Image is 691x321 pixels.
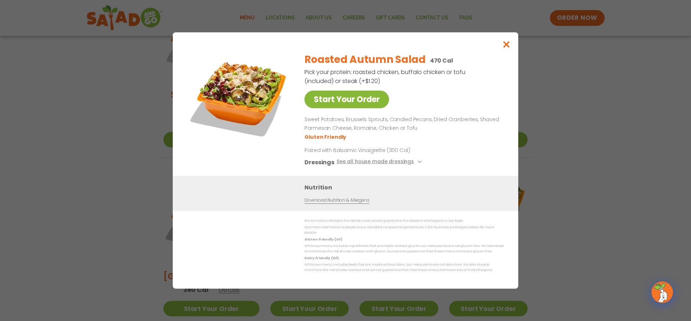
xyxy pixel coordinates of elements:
[304,52,425,67] h2: Roasted Autumn Salad
[495,32,518,56] button: Close modal
[304,147,438,154] p: Paired with Balsamic Vinaigrette (300 Cal)
[304,243,504,254] p: While our menu includes ingredients that are made without gluten, our restaurants are not gluten ...
[652,282,672,302] img: wpChatIcon
[304,225,504,236] p: Nutrition information is based on our standard recipes and portion sizes. Click Nutrition & Aller...
[304,158,334,167] h3: Dressings
[430,56,453,65] p: 470 Cal
[304,68,466,86] p: Pick your protein: roasted chicken, buffalo chicken or tofu (included) or steak (+$1.20)
[337,158,424,167] button: See all house made dressings
[304,133,347,141] li: Gluten Friendly
[304,183,507,192] h3: Nutrition
[304,237,342,242] strong: Gluten Friendly (GF)
[189,47,290,147] img: Featured product photo for Roasted Autumn Salad
[304,256,338,260] strong: Dairy Friendly (DF)
[304,262,504,273] p: While our menu includes foods that are made without dairy, our restaurants are not dairy free. We...
[304,115,501,133] p: Sweet Potatoes, Brussels Sprouts, Candied Pecans, Dried Cranberries, Shaved Parmesan Cheese, Roma...
[304,218,504,224] p: We are not an allergen free facility and cannot guarantee the absence of allergens in our foods.
[304,197,369,204] a: Download Nutrition & Allergens
[304,91,389,108] a: Start Your Order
